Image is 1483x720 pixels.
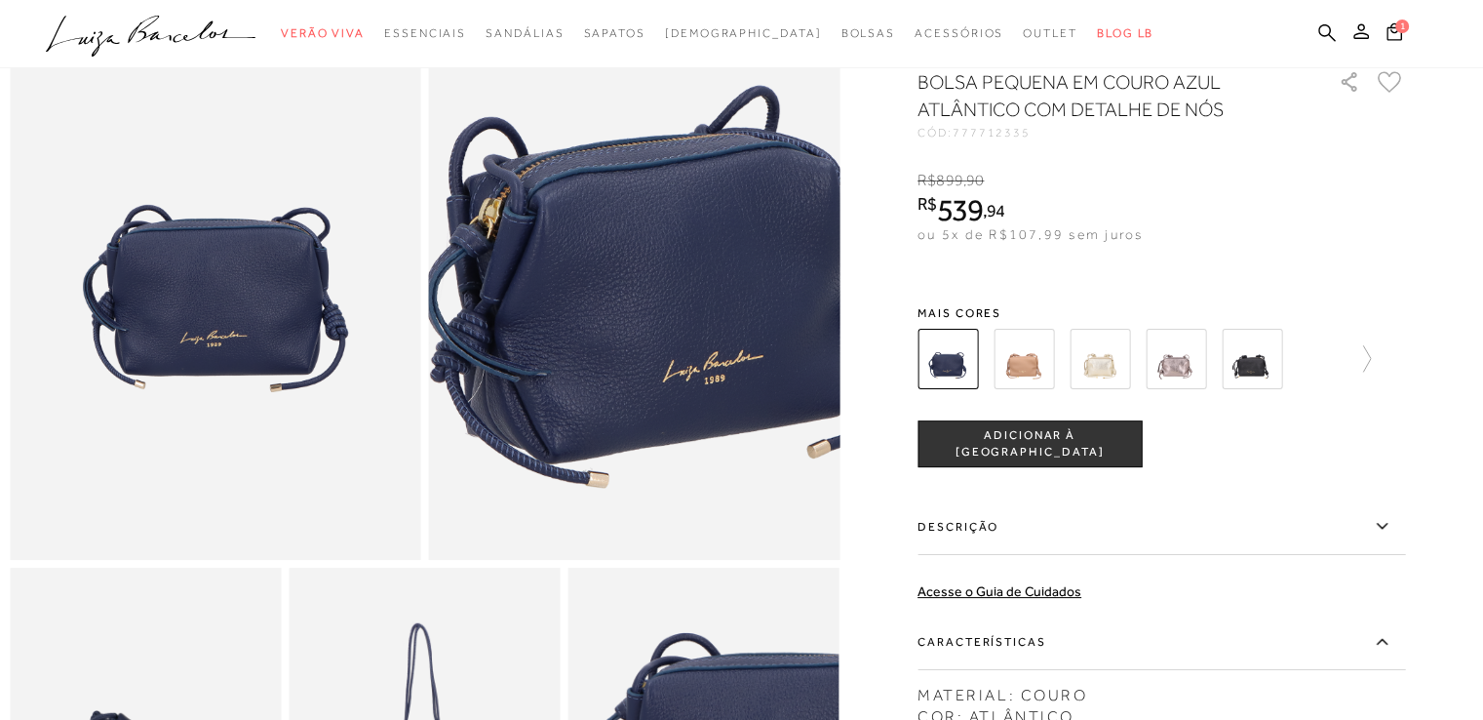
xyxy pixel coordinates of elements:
[966,172,984,189] span: 90
[953,126,1031,140] span: 777712335
[917,614,1405,670] label: Características
[281,26,365,40] span: Verão Viva
[937,192,983,227] span: 539
[987,200,1005,220] span: 94
[384,26,466,40] span: Essenciais
[917,68,1283,123] h1: BOLSA PEQUENA EM COURO AZUL ATLÂNTICO COM DETALHE DE NÓS
[936,172,962,189] span: 899
[1381,21,1408,48] button: 1
[384,16,466,52] a: noSubCategoriesText
[1097,16,1153,52] a: BLOG LB
[917,307,1405,319] span: Mais cores
[583,16,644,52] a: noSubCategoriesText
[1146,329,1206,389] img: BOLSA PEQUENA EM COURO METALIZADO TITÂNIO COM DETALHE DE NÓS
[486,16,564,52] a: noSubCategoriesText
[915,16,1003,52] a: noSubCategoriesText
[994,329,1054,389] img: BOLSA PEQUENA EM COURO BEGE COM DETALHE DE NÓS
[1097,26,1153,40] span: BLOG LB
[665,16,822,52] a: noSubCategoriesText
[963,172,985,189] i: ,
[917,127,1307,139] div: CÓD:
[917,583,1081,599] a: Acesse o Guia de Cuidados
[917,172,936,189] i: R$
[917,329,978,389] img: BOLSA PEQUENA EM COURO AZUL ATLÂNTICO COM DETALHE DE NÓS
[840,16,895,52] a: noSubCategoriesText
[583,26,644,40] span: Sapatos
[917,195,937,213] i: R$
[486,26,564,40] span: Sandálias
[281,16,365,52] a: noSubCategoriesText
[983,202,1005,220] i: ,
[665,26,822,40] span: [DEMOGRAPHIC_DATA]
[840,26,895,40] span: Bolsas
[1395,20,1409,33] span: 1
[1222,329,1282,389] img: BOLSA PEQUENA EM COURO PRETO COM DETALHE DE NÓS
[1023,26,1077,40] span: Outlet
[917,420,1142,467] button: ADICIONAR À [GEOGRAPHIC_DATA]
[1023,16,1077,52] a: noSubCategoriesText
[1070,329,1130,389] img: BOLSA PEQUENA EM COURO METALIZADO OURO COM DETALHE DE NÓS
[917,499,1405,555] label: Descrição
[915,26,1003,40] span: Acessórios
[917,226,1143,242] span: ou 5x de R$107,99 sem juros
[918,426,1141,460] span: ADICIONAR À [GEOGRAPHIC_DATA]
